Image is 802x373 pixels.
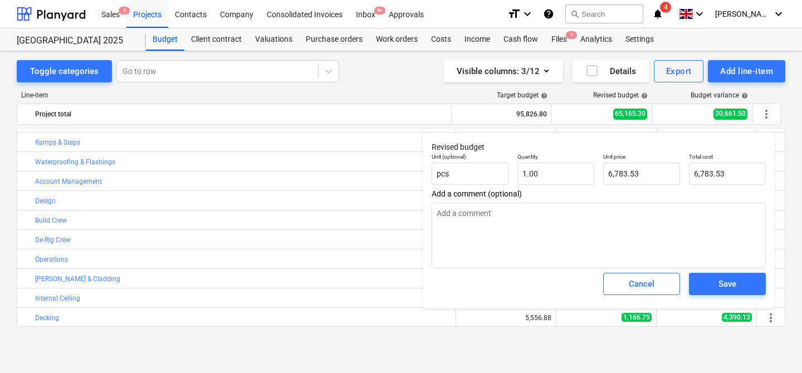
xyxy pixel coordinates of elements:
[654,60,704,82] button: Export
[764,311,777,325] span: More actions
[35,197,56,205] a: Design
[248,28,299,51] a: Valuations
[715,9,771,18] span: [PERSON_NAME]
[517,153,594,163] p: Quantity
[443,60,563,82] button: Visible columns:3/12
[593,91,648,99] div: Revised budget
[458,28,497,51] a: Income
[35,217,67,224] a: Build Crew
[17,91,452,99] div: Line-item
[713,109,747,119] span: 30,661.50
[374,7,385,14] span: 9+
[30,64,99,78] div: Toggle categories
[432,141,766,153] p: Revised budget
[35,295,80,302] a: Internal Ceiling
[17,60,112,82] button: Toggle categories
[739,92,748,99] span: help
[718,277,736,291] div: Save
[543,7,554,21] i: Knowledge base
[613,109,647,119] span: 65,165.30
[35,256,68,263] a: Operations
[639,92,648,99] span: help
[456,105,547,123] div: 95,826.80
[299,28,369,51] a: Purchase orders
[457,64,550,78] div: Visible columns : 3/12
[570,9,579,18] span: search
[17,35,133,47] div: [GEOGRAPHIC_DATA] 2025
[497,28,545,51] a: Cash flow
[432,189,766,198] span: Add a comment (optional)
[660,2,671,13] span: 4
[545,28,574,51] a: Files4
[689,153,766,163] p: Total cost
[746,320,802,373] iframe: Chat Widget
[35,105,447,123] div: Project total
[35,158,115,166] a: Waterproofing & Flashings
[689,273,766,295] button: Save
[772,7,785,21] i: keyboard_arrow_down
[603,273,680,295] button: Cancel
[35,178,102,185] a: Account Management
[35,236,71,244] a: De-Rig Crew
[525,314,551,322] div: 5,556.88
[184,28,248,51] a: Client contract
[146,28,184,51] a: Budget
[666,64,692,78] div: Export
[35,275,120,283] a: [PERSON_NAME] & Cladding
[545,28,574,51] div: Files
[603,153,680,163] p: Unit price
[497,91,547,99] div: Target budget
[119,7,130,14] span: 5
[369,28,424,51] a: Work orders
[539,92,547,99] span: help
[35,314,59,322] a: Decking
[760,107,773,121] span: More actions
[619,28,661,51] a: Settings
[691,91,748,99] div: Budget variance
[566,31,577,39] span: 4
[722,313,752,322] span: 4,390.13
[720,64,773,78] div: Add line-item
[574,28,619,51] a: Analytics
[572,60,649,82] button: Details
[432,153,508,163] p: Unit (optional)
[507,7,521,21] i: format_size
[622,313,652,322] span: 1,166.75
[652,7,663,21] i: notifications
[35,139,80,146] a: Ramps & Steps
[693,7,706,21] i: keyboard_arrow_down
[585,64,636,78] div: Details
[708,60,785,82] button: Add line-item
[565,4,643,23] button: Search
[424,28,458,51] a: Costs
[629,277,654,291] div: Cancel
[521,7,534,21] i: keyboard_arrow_down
